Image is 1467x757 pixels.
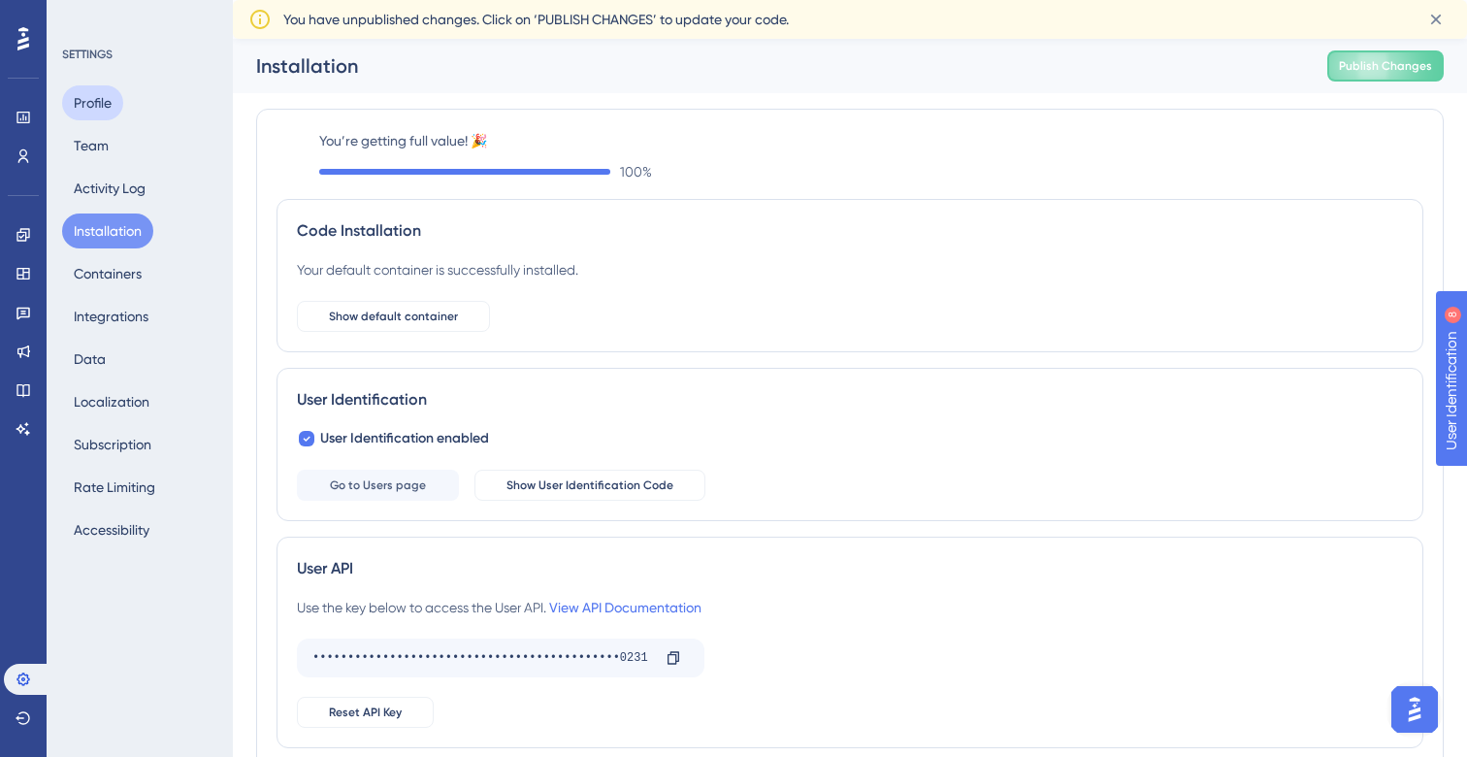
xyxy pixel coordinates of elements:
label: You’re getting full value! 🎉 [319,129,1423,152]
button: Publish Changes [1327,50,1444,82]
span: Publish Changes [1339,58,1432,74]
span: Go to Users page [330,477,426,493]
span: Show User Identification Code [506,477,673,493]
button: Show User Identification Code [474,470,705,501]
button: Reset API Key [297,697,434,728]
button: Show default container [297,301,490,332]
div: SETTINGS [62,47,219,62]
div: Installation [256,52,1279,80]
button: Rate Limiting [62,470,167,505]
iframe: UserGuiding AI Assistant Launcher [1385,680,1444,739]
button: Accessibility [62,512,161,547]
span: Show default container [329,309,458,324]
button: Localization [62,384,161,419]
button: Containers [62,256,153,291]
div: 8 [148,10,154,25]
div: Use the key below to access the User API. [297,596,701,619]
button: Installation [62,214,153,248]
span: 100 % [620,160,652,183]
div: User API [297,557,1403,580]
button: Subscription [62,427,163,462]
span: User Identification enabled [320,427,489,450]
button: Activity Log [62,171,157,206]
div: ••••••••••••••••••••••••••••••••••••••••••••0231 [312,642,650,674]
button: Data [62,342,117,377]
button: Team [62,128,120,163]
button: Integrations [62,299,160,334]
div: User Identification [297,388,1403,411]
div: Your default container is successfully installed. [297,258,578,281]
span: Reset API Key [329,705,402,720]
button: Go to Users page [297,470,459,501]
span: You have unpublished changes. Click on ‘PUBLISH CHANGES’ to update your code. [283,8,789,31]
span: User Identification [16,5,135,28]
button: Profile [62,85,123,120]
a: View API Documentation [549,600,701,615]
div: Code Installation [297,219,1403,243]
